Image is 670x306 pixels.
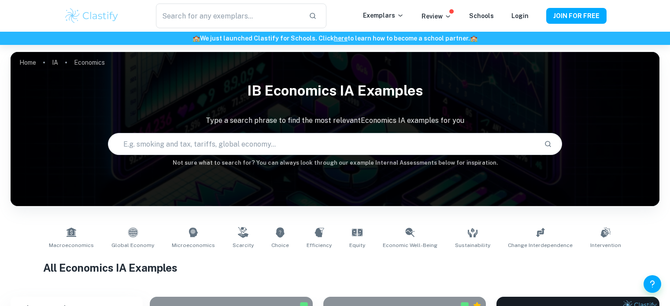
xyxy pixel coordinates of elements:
input: E.g. smoking and tax, tariffs, global economy... [108,132,537,156]
span: Economic Well-Being [383,241,437,249]
span: 🏫 [192,35,200,42]
a: here [334,35,348,42]
h6: Not sure what to search for? You can always look through our example Internal Assessments below f... [11,159,659,167]
h6: We just launched Clastify for Schools. Click to learn how to become a school partner. [2,33,668,43]
p: Exemplars [363,11,404,20]
span: Global Economy [111,241,154,249]
a: Home [19,56,36,69]
input: Search for any exemplars... [156,4,301,28]
p: Review [422,11,452,21]
span: Equity [349,241,365,249]
span: Scarcity [233,241,254,249]
span: 🏫 [470,35,478,42]
span: Macroeconomics [49,241,94,249]
button: Help and Feedback [644,275,661,293]
button: Search [540,136,555,151]
span: Sustainability [455,241,490,249]
span: Efficiency [307,241,332,249]
span: Intervention [590,241,621,249]
span: Change Interdependence [508,241,573,249]
span: Choice [271,241,289,249]
span: Microeconomics [172,241,215,249]
button: JOIN FOR FREE [546,8,607,24]
p: Economics [74,58,105,67]
h1: All Economics IA Examples [43,260,627,276]
img: Clastify logo [64,7,120,25]
a: Login [511,12,529,19]
h1: IB Economics IA examples [11,77,659,105]
p: Type a search phrase to find the most relevant Economics IA examples for you [11,115,659,126]
a: IA [52,56,58,69]
a: Schools [469,12,494,19]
